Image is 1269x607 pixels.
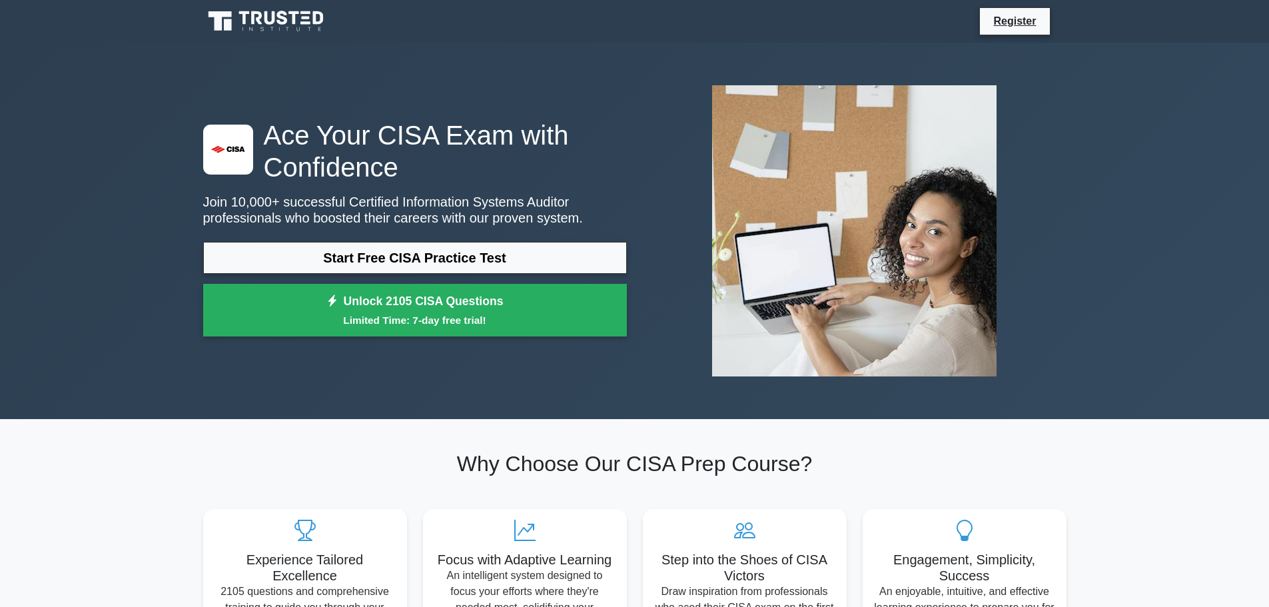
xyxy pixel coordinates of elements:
h1: Ace Your CISA Exam with Confidence [203,119,627,183]
h5: Experience Tailored Excellence [214,552,396,584]
h5: Focus with Adaptive Learning [434,552,616,568]
h2: Why Choose Our CISA Prep Course? [203,451,1066,476]
a: Register [985,13,1044,29]
a: Unlock 2105 CISA QuestionsLimited Time: 7-day free trial! [203,284,627,337]
small: Limited Time: 7-day free trial! [220,312,610,328]
h5: Engagement, Simplicity, Success [873,552,1056,584]
a: Start Free CISA Practice Test [203,242,627,274]
h5: Step into the Shoes of CISA Victors [653,552,836,584]
p: Join 10,000+ successful Certified Information Systems Auditor professionals who boosted their car... [203,194,627,226]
